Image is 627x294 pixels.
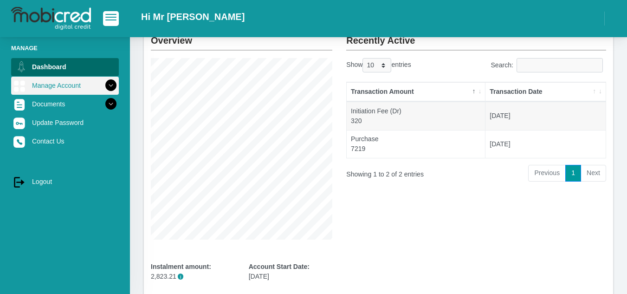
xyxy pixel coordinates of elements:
[11,44,119,52] li: Manage
[485,82,606,102] th: Transaction Date: activate to sort column ascending
[151,272,235,281] p: 2,823.21
[485,130,606,158] td: [DATE]
[11,77,119,94] a: Manage Account
[346,58,411,72] label: Show entries
[347,82,485,102] th: Transaction Amount: activate to sort column descending
[485,102,606,130] td: [DATE]
[178,274,184,280] span: i
[141,11,245,22] h2: Hi Mr [PERSON_NAME]
[362,58,391,72] select: Showentries
[346,164,446,179] div: Showing 1 to 2 of 2 entries
[249,262,333,281] div: [DATE]
[11,173,119,190] a: Logout
[565,165,581,182] a: 1
[11,58,119,76] a: Dashboard
[11,95,119,113] a: Documents
[491,58,606,72] label: Search:
[11,7,91,30] img: logo-mobicred.svg
[249,263,310,270] b: Account Start Date:
[11,114,119,131] a: Update Password
[347,102,485,130] td: Initiation Fee (Dr) 320
[151,263,211,270] b: Instalment amount:
[11,132,119,150] a: Contact Us
[347,130,485,158] td: Purchase 7219
[517,58,603,72] input: Search:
